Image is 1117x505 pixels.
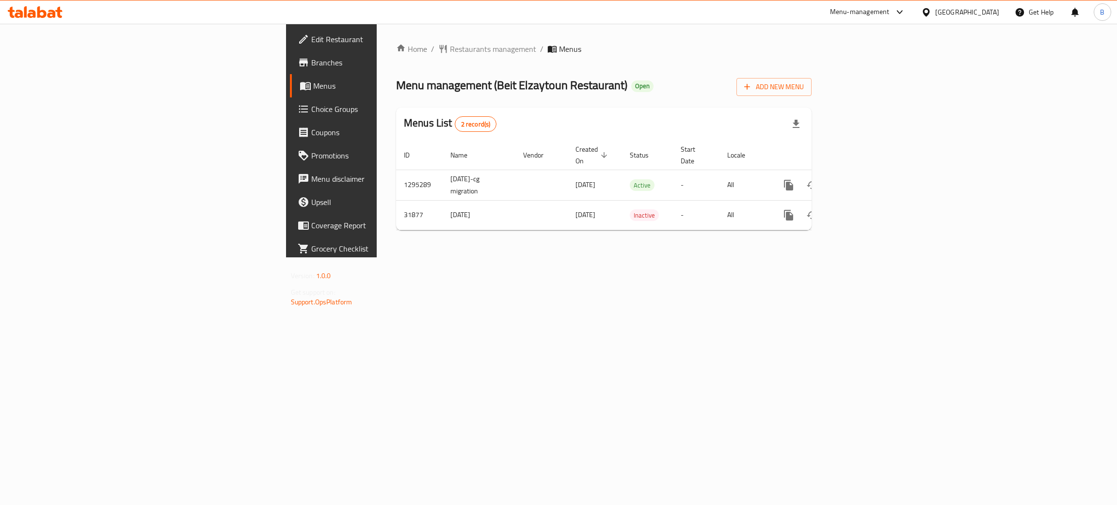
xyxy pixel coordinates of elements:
span: Menus [559,43,581,55]
span: Version: [291,269,315,282]
a: Choice Groups [290,97,473,121]
span: 2 record(s) [455,120,496,129]
span: Locale [727,149,758,161]
span: Choice Groups [311,103,465,115]
a: Support.OpsPlatform [291,296,352,308]
span: [DATE] [575,208,595,221]
div: Menu-management [830,6,890,18]
td: - [673,170,719,200]
h2: Menus List [404,116,496,132]
span: Open [631,82,654,90]
div: Total records count [455,116,497,132]
a: Coverage Report [290,214,473,237]
button: more [777,204,800,227]
nav: breadcrumb [396,43,812,55]
span: Get support on: [291,286,335,299]
a: Edit Restaurant [290,28,473,51]
li: / [540,43,543,55]
span: Restaurants management [450,43,536,55]
button: Add New Menu [736,78,812,96]
span: 1.0.0 [316,269,331,282]
a: Upsell [290,190,473,214]
span: Status [630,149,661,161]
span: Vendor [523,149,556,161]
span: Name [450,149,480,161]
td: - [673,200,719,230]
a: Coupons [290,121,473,144]
span: Menus [313,80,465,92]
a: Menus [290,74,473,97]
td: [DATE]-cg migration [443,170,515,200]
span: Start Date [681,143,708,167]
span: Promotions [311,150,465,161]
a: Menu disclaimer [290,167,473,190]
span: Menu management ( Beit Elzaytoun Restaurant ) [396,74,627,96]
div: Active [630,179,654,191]
span: Add New Menu [744,81,804,93]
th: Actions [769,141,878,170]
td: All [719,200,769,230]
span: Grocery Checklist [311,243,465,254]
div: Inactive [630,209,659,221]
span: B [1100,7,1104,17]
a: Branches [290,51,473,74]
span: Active [630,180,654,191]
span: Edit Restaurant [311,33,465,45]
span: Created On [575,143,610,167]
span: Inactive [630,210,659,221]
button: Change Status [800,204,824,227]
button: more [777,174,800,197]
span: ID [404,149,422,161]
a: Restaurants management [438,43,536,55]
div: Export file [784,112,808,136]
a: Promotions [290,144,473,167]
button: Change Status [800,174,824,197]
span: Coupons [311,126,465,138]
span: Coverage Report [311,220,465,231]
div: Open [631,80,654,92]
td: [DATE] [443,200,515,230]
a: Grocery Checklist [290,237,473,260]
span: Upsell [311,196,465,208]
span: Menu disclaimer [311,173,465,185]
table: enhanced table [396,141,878,230]
div: [GEOGRAPHIC_DATA] [935,7,999,17]
span: [DATE] [575,178,595,191]
td: All [719,170,769,200]
span: Branches [311,57,465,68]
